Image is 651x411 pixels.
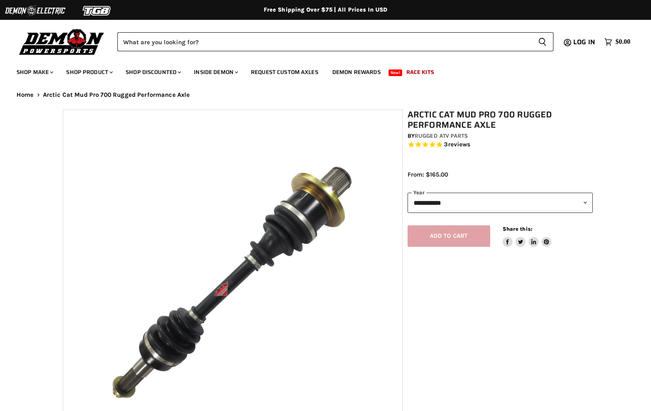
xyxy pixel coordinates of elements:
a: Shop Discounted [119,64,186,81]
span: Arctic Cat Mud Pro 700 Rugged Performance Axle [43,91,190,98]
button: Search [532,32,553,51]
img: Demon Electric Logo 2 [4,3,66,19]
a: Rugged ATV Parts [415,132,468,139]
select: year [408,193,593,213]
span: $0.00 [615,38,630,46]
img: Demon Powersports [17,27,107,56]
input: Search [117,32,532,51]
span: 3 reviews [444,141,470,148]
aside: Share this: [503,225,552,247]
a: Shop Make [10,64,58,81]
a: Request Custom Axles [245,64,324,81]
span: Log in [573,37,595,47]
a: Inside Demon [188,64,243,81]
img: TGB Logo 2 [66,3,128,19]
span: Share this: [503,226,532,232]
span: Rated 5.0 out of 5 stars 3 reviews [408,141,593,149]
span: New! [389,69,403,76]
a: $0.00 [600,36,634,48]
ul: Main menu [10,60,628,81]
h1: Arctic Cat Mud Pro 700 Rugged Performance Axle [408,110,593,130]
span: From: $165.00 [408,171,448,178]
a: Race Kits [400,64,440,81]
a: Shop Product [60,64,118,81]
a: Demon Rewards [326,64,387,81]
div: by [408,131,593,141]
a: Log in [570,38,600,46]
span: reviews [448,141,471,148]
form: Product [117,32,553,51]
a: Home [17,91,34,98]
